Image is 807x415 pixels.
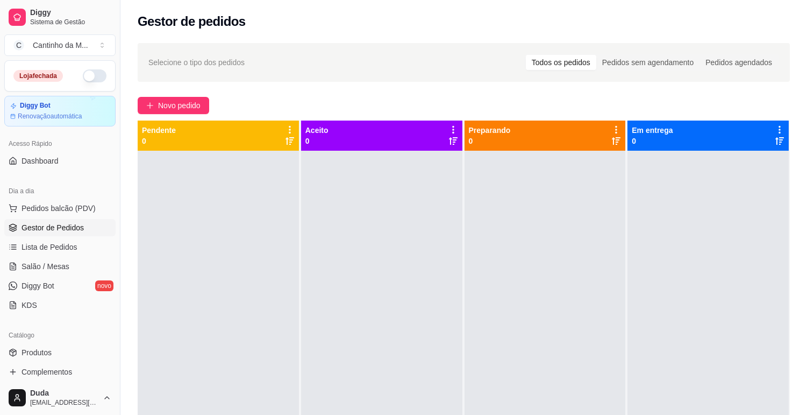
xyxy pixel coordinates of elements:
a: Complementos [4,363,116,381]
a: Gestor de Pedidos [4,219,116,236]
h2: Gestor de pedidos [138,13,246,30]
button: Novo pedido [138,97,209,114]
span: Salão / Mesas [22,261,69,272]
div: Loja fechada [13,70,63,82]
span: Lista de Pedidos [22,242,77,252]
div: Pedidos agendados [699,55,778,70]
p: Preparando [469,125,511,136]
a: Dashboard [4,152,116,170]
a: Salão / Mesas [4,258,116,275]
span: [EMAIL_ADDRESS][DOMAIN_NAME] [30,398,98,407]
div: Todos os pedidos [526,55,596,70]
a: Diggy BotRenovaçãoautomática [4,96,116,126]
span: Complementos [22,367,72,377]
p: 0 [469,136,511,146]
button: Duda[EMAIL_ADDRESS][DOMAIN_NAME] [4,385,116,411]
p: Pendente [142,125,176,136]
p: 0 [305,136,328,146]
a: Produtos [4,344,116,361]
span: Duda [30,389,98,398]
span: Selecione o tipo dos pedidos [148,57,245,68]
span: Novo pedido [158,100,201,111]
button: Alterar Status [83,69,106,82]
span: KDS [22,300,37,311]
article: Renovação automática [18,112,82,121]
div: Cantinho da M ... [33,40,88,51]
div: Acesso Rápido [4,135,116,152]
button: Pedidos balcão (PDV) [4,200,116,217]
button: Select a team [4,34,116,56]
a: KDS [4,297,116,314]
p: 0 [632,136,673,146]
p: Em entrega [632,125,673,136]
div: Catálogo [4,327,116,344]
a: DiggySistema de Gestão [4,4,116,30]
div: Pedidos sem agendamento [596,55,699,70]
span: Sistema de Gestão [30,18,111,26]
p: 0 [142,136,176,146]
span: Diggy [30,8,111,18]
div: Dia a dia [4,182,116,200]
span: Diggy Bot [22,280,54,291]
span: C [13,40,24,51]
span: Pedidos balcão (PDV) [22,203,96,214]
article: Diggy Bot [20,102,51,110]
span: Produtos [22,347,52,358]
p: Aceito [305,125,328,136]
a: Lista de Pedidos [4,238,116,256]
span: Dashboard [22,156,59,166]
span: Gestor de Pedidos [22,222,84,233]
a: Diggy Botnovo [4,277,116,294]
span: plus [146,102,154,109]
